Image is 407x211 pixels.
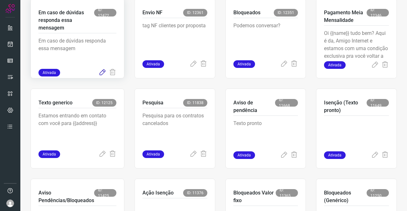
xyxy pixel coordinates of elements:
[233,9,260,16] p: Bloqueados
[183,99,207,107] span: ID: 11838
[324,9,367,24] p: Pagamento Meia Mensalidade
[233,22,298,54] p: Podemos conversar?
[324,151,346,159] span: Ativada
[92,99,116,107] span: ID: 12125
[38,69,60,76] span: Ativada
[5,4,15,13] img: Logo
[183,189,207,197] span: ID: 11376
[6,200,14,207] img: avatar-user-boy.jpg
[275,99,298,107] span: ID: 11668
[38,9,94,32] p: Em caso de dúvidas responda essa mensagem
[94,189,116,197] span: ID: 11425
[367,9,389,16] span: ID: 12346
[233,189,276,204] p: Bloqueados Valor fixo
[324,61,346,69] span: Ativada
[367,99,389,107] span: ID: 11649
[94,9,116,16] span: ID: 12472
[324,99,367,114] p: Isenção (Texto pronto)
[233,99,275,114] p: Aviso de pendência
[38,189,94,204] p: Aviso Pendências/Bloqueados
[38,37,116,69] p: Em caso de dúvidas responda essa mensagem
[38,99,72,107] p: Texto generico
[142,22,207,54] p: tag NF clientes por proposta
[38,150,60,158] span: Ativada
[142,189,174,197] p: Ação Isenção
[324,30,389,61] p: Oi {{name}} tudo bem? Aqui é da, Amigo Internet e estamos com uma condição exclusiva pra você vol...
[142,112,207,144] p: Pesquisa para os contratos cancelados
[233,60,255,68] span: Ativada
[38,112,116,144] p: Estamos entrando em contato com você para {{address}}
[276,189,298,197] span: ID: 11365
[142,99,163,107] p: Pesquisa
[233,151,255,159] span: Ativada
[324,189,367,204] p: Bloqueados (Genérico)
[142,150,164,158] span: Ativada
[142,9,162,16] p: Envio NF
[183,9,207,16] span: ID: 12361
[233,120,298,151] p: Texto pronto
[367,189,389,197] span: ID: 11250
[142,60,164,68] span: Ativada
[274,9,298,16] span: ID: 12351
